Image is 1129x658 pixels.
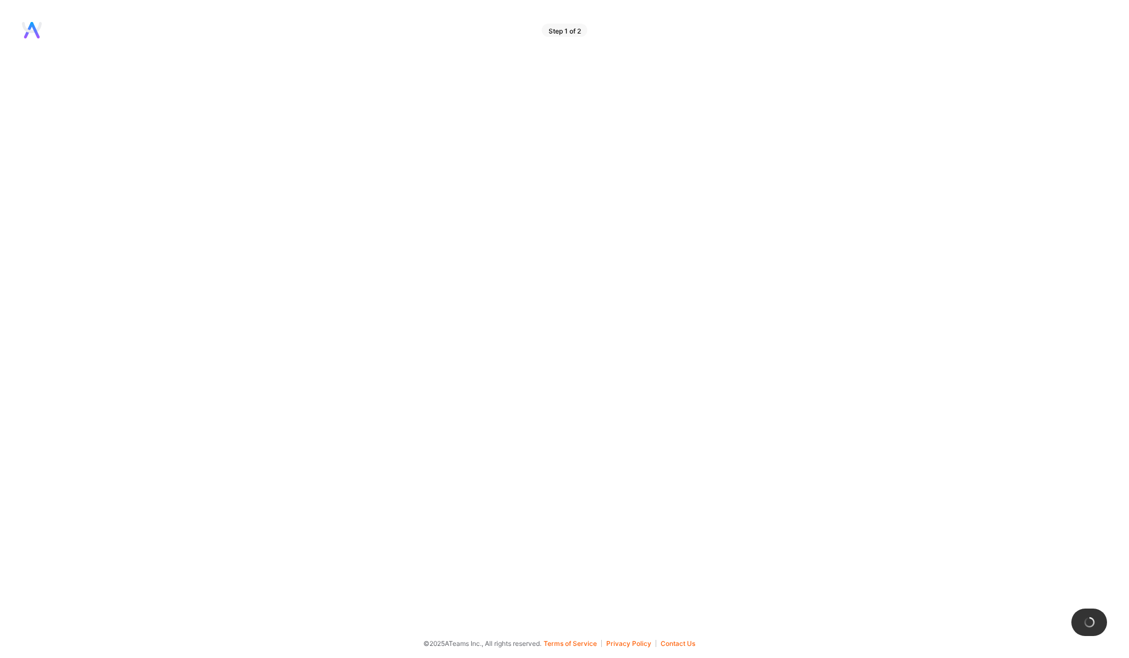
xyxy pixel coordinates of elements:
button: Contact Us [661,640,695,647]
div: Step 1 of 2 [542,24,588,37]
span: © 2025 ATeams Inc., All rights reserved. [423,638,541,649]
img: loading [1082,615,1096,629]
button: Terms of Service [544,640,602,647]
button: Privacy Policy [606,640,656,647]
